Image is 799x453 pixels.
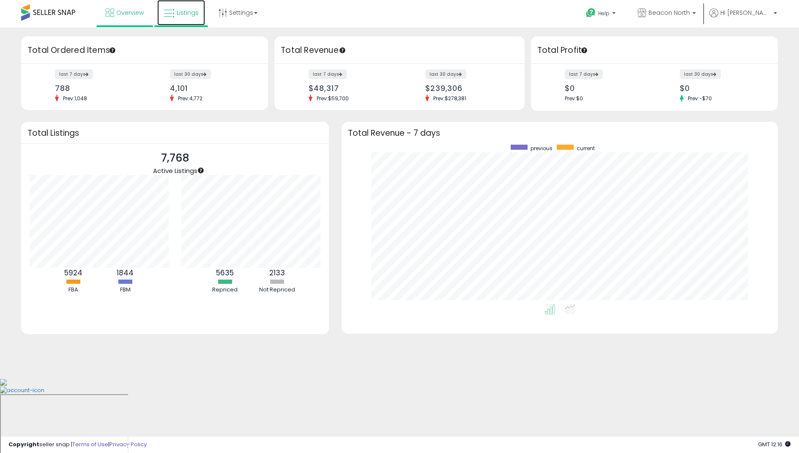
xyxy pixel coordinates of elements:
[55,69,93,79] label: last 7 days
[153,166,197,175] span: Active Listings
[425,69,466,79] label: last 30 days
[48,286,99,294] div: FBA
[565,84,648,93] div: $0
[200,286,250,294] div: Repriced
[565,69,603,79] label: last 7 days
[586,8,596,18] i: Get Help
[429,95,471,102] span: Prev: $278,381
[153,150,197,166] p: 7,768
[579,1,624,27] a: Help
[531,145,553,152] span: previous
[537,44,772,56] h3: Total Profit
[117,268,134,278] b: 1844
[59,95,91,102] span: Prev: 1,048
[709,8,777,27] a: Hi [PERSON_NAME]
[348,130,772,136] h3: Total Revenue - 7 days
[197,167,205,174] div: Tooltip anchor
[565,95,583,102] span: Prev: $0
[174,95,207,102] span: Prev: 4,772
[64,268,82,278] b: 5924
[309,69,347,79] label: last 7 days
[684,95,716,102] span: Prev: -$70
[580,47,588,54] div: Tooltip anchor
[680,69,721,79] label: last 30 days
[339,47,346,54] div: Tooltip anchor
[116,8,144,17] span: Overview
[425,84,510,93] div: $239,306
[27,130,323,136] h3: Total Listings
[55,84,138,93] div: 788
[309,84,393,93] div: $48,317
[598,10,610,17] span: Help
[100,286,150,294] div: FBM
[312,95,353,102] span: Prev: $59,700
[177,8,199,17] span: Listings
[109,47,116,54] div: Tooltip anchor
[170,69,211,79] label: last 30 days
[649,8,690,17] span: Beacon North
[27,44,262,56] h3: Total Ordered Items
[680,84,763,93] div: $0
[170,84,253,93] div: 4,101
[252,286,302,294] div: Not Repriced
[281,44,518,56] h3: Total Revenue
[269,268,285,278] b: 2133
[216,268,234,278] b: 5635
[577,145,595,152] span: current
[720,8,771,17] span: Hi [PERSON_NAME]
